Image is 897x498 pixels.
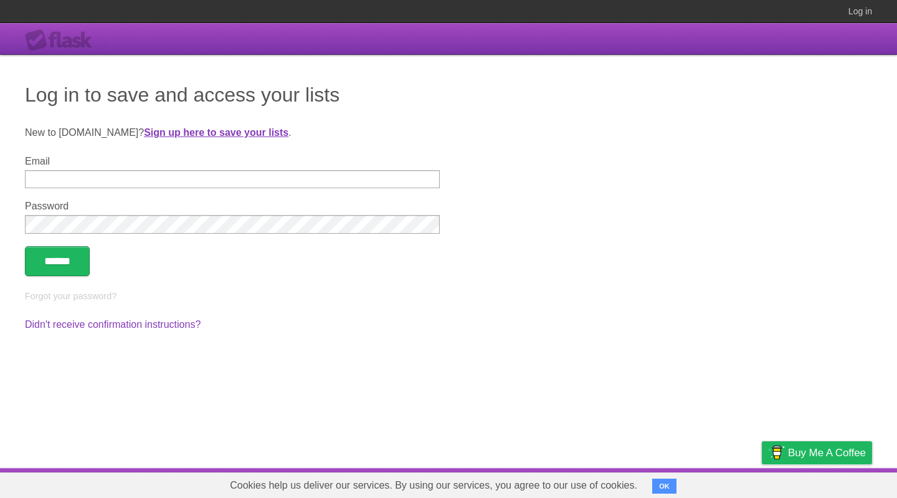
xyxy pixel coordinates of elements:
span: Buy me a coffee [788,442,866,464]
a: Forgot your password? [25,291,116,301]
a: Didn't receive confirmation instructions? [25,319,201,330]
p: New to [DOMAIN_NAME]? . [25,125,872,140]
label: Password [25,201,440,212]
button: OK [652,479,676,494]
a: Sign up here to save your lists [144,127,288,138]
a: Terms [703,471,731,495]
span: Cookies help us deliver our services. By using our services, you agree to our use of cookies. [217,473,650,498]
a: Privacy [746,471,778,495]
a: Buy me a coffee [762,441,872,464]
div: Flask [25,29,100,52]
a: Developers [637,471,688,495]
a: Suggest a feature [794,471,872,495]
h1: Log in to save and access your lists [25,80,872,110]
label: Email [25,156,440,167]
a: About [596,471,622,495]
img: Buy me a coffee [768,442,785,463]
